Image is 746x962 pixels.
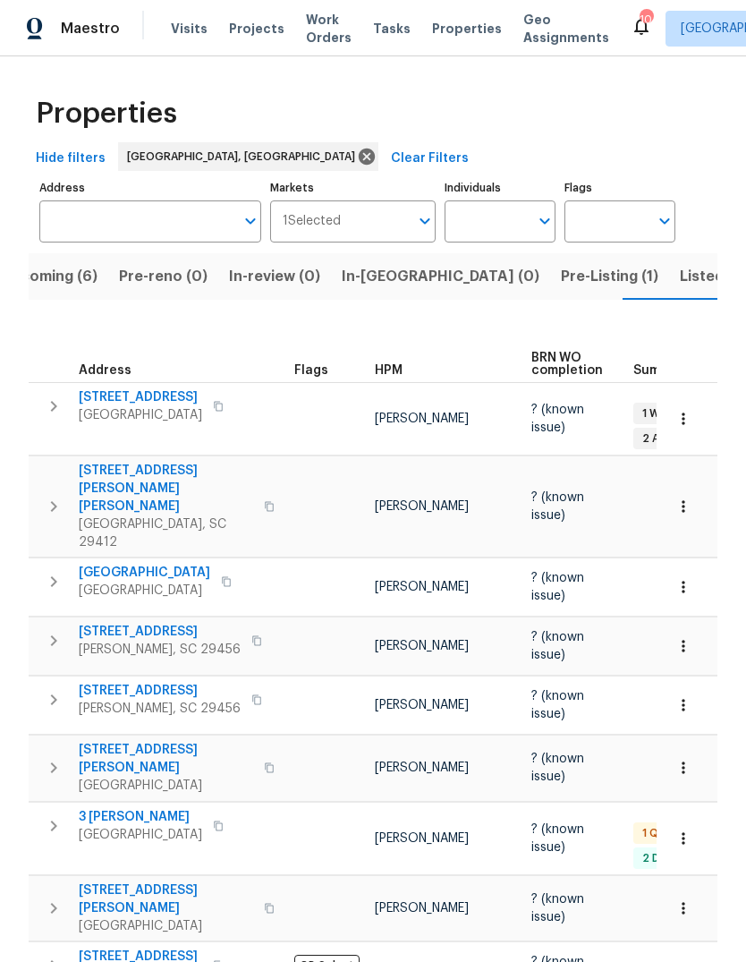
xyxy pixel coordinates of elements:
[79,462,253,515] span: [STREET_ADDRESS][PERSON_NAME][PERSON_NAME]
[171,20,208,38] span: Visits
[523,11,609,47] span: Geo Assignments
[79,881,253,917] span: [STREET_ADDRESS][PERSON_NAME]
[61,20,120,38] span: Maestro
[531,690,584,720] span: ? (known issue)
[375,762,469,774] span: [PERSON_NAME]
[375,500,469,513] span: [PERSON_NAME]
[79,826,202,844] span: [GEOGRAPHIC_DATA]
[119,264,208,289] span: Pre-reno (0)
[635,406,675,421] span: 1 WIP
[412,209,437,234] button: Open
[39,183,261,193] label: Address
[640,11,652,29] div: 10
[29,142,113,175] button: Hide filters
[375,640,469,652] span: [PERSON_NAME]
[564,183,675,193] label: Flags
[79,623,241,641] span: [STREET_ADDRESS]
[229,20,284,38] span: Projects
[36,105,177,123] span: Properties
[635,826,674,841] span: 1 QC
[391,148,469,170] span: Clear Filters
[79,364,131,377] span: Address
[375,581,469,593] span: [PERSON_NAME]
[238,209,263,234] button: Open
[1,264,97,289] span: Upcoming (6)
[384,142,476,175] button: Clear Filters
[342,264,539,289] span: In-[GEOGRAPHIC_DATA] (0)
[79,388,202,406] span: [STREET_ADDRESS]
[127,148,362,166] span: [GEOGRAPHIC_DATA], [GEOGRAPHIC_DATA]
[79,741,253,777] span: [STREET_ADDRESS][PERSON_NAME]
[79,917,253,935] span: [GEOGRAPHIC_DATA]
[229,264,320,289] span: In-review (0)
[532,209,557,234] button: Open
[79,641,241,659] span: [PERSON_NAME], SC 29456
[375,364,403,377] span: HPM
[375,699,469,711] span: [PERSON_NAME]
[635,431,713,447] span: 2 Accepted
[283,214,341,229] span: 1 Selected
[375,902,469,915] span: [PERSON_NAME]
[270,183,437,193] label: Markets
[79,700,241,718] span: [PERSON_NAME], SC 29456
[531,352,603,377] span: BRN WO completion
[635,851,687,866] span: 2 Done
[79,564,210,582] span: [GEOGRAPHIC_DATA]
[633,364,691,377] span: Summary
[118,142,378,171] div: [GEOGRAPHIC_DATA], [GEOGRAPHIC_DATA]
[652,209,677,234] button: Open
[531,404,584,434] span: ? (known issue)
[531,893,584,924] span: ? (known issue)
[79,808,202,826] span: 3 [PERSON_NAME]
[531,491,584,522] span: ? (known issue)
[294,364,328,377] span: Flags
[531,753,584,783] span: ? (known issue)
[306,11,352,47] span: Work Orders
[36,148,106,170] span: Hide filters
[531,631,584,661] span: ? (known issue)
[79,515,253,551] span: [GEOGRAPHIC_DATA], SC 29412
[79,777,253,795] span: [GEOGRAPHIC_DATA]
[432,20,502,38] span: Properties
[79,406,202,424] span: [GEOGRAPHIC_DATA]
[375,832,469,845] span: [PERSON_NAME]
[375,413,469,425] span: [PERSON_NAME]
[373,22,411,35] span: Tasks
[79,682,241,700] span: [STREET_ADDRESS]
[531,572,584,602] span: ? (known issue)
[531,823,584,854] span: ? (known issue)
[445,183,555,193] label: Individuals
[79,582,210,600] span: [GEOGRAPHIC_DATA]
[561,264,658,289] span: Pre-Listing (1)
